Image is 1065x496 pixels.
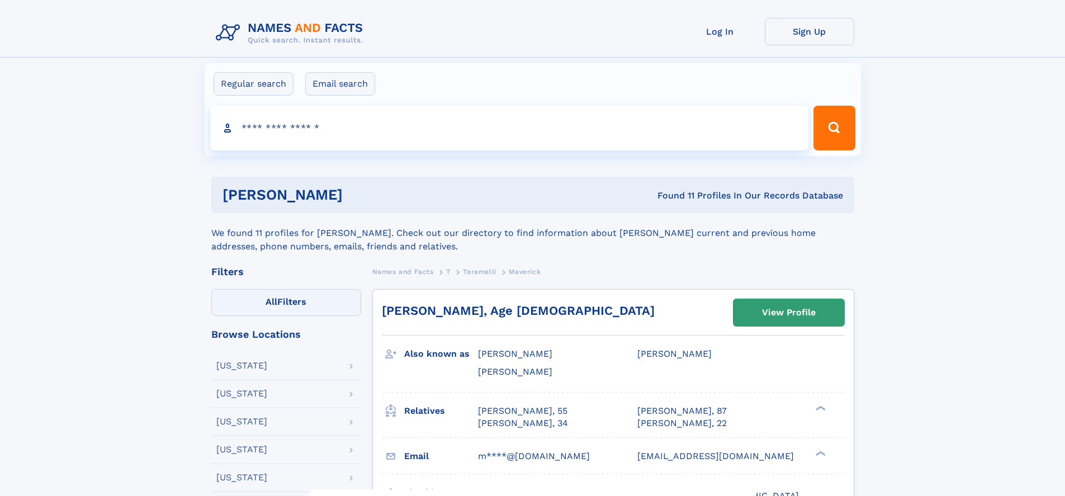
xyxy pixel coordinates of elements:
[216,473,267,482] div: [US_STATE]
[446,264,451,278] a: T
[813,404,826,412] div: ❯
[211,289,361,316] label: Filters
[266,296,277,307] span: All
[404,401,478,421] h3: Relatives
[509,268,541,276] span: Maverick
[223,188,500,202] h1: [PERSON_NAME]
[478,417,568,429] a: [PERSON_NAME], 34
[463,264,496,278] a: Taramelli
[675,18,765,45] a: Log In
[463,268,496,276] span: Taramelli
[382,304,655,318] a: [PERSON_NAME], Age [DEMOGRAPHIC_DATA]
[478,405,567,417] a: [PERSON_NAME], 55
[478,366,552,377] span: [PERSON_NAME]
[305,72,375,96] label: Email search
[500,190,843,202] div: Found 11 Profiles In Our Records Database
[214,72,294,96] label: Regular search
[762,300,816,325] div: View Profile
[813,450,826,457] div: ❯
[216,361,267,370] div: [US_STATE]
[637,417,727,429] a: [PERSON_NAME], 22
[211,213,854,253] div: We found 11 profiles for [PERSON_NAME]. Check out our directory to find information about [PERSON...
[372,264,434,278] a: Names and Facts
[216,445,267,454] div: [US_STATE]
[446,268,451,276] span: T
[637,451,794,461] span: [EMAIL_ADDRESS][DOMAIN_NAME]
[211,18,372,48] img: Logo Names and Facts
[404,344,478,363] h3: Also known as
[733,299,844,326] a: View Profile
[211,329,361,339] div: Browse Locations
[637,405,727,417] a: [PERSON_NAME], 87
[478,348,552,359] span: [PERSON_NAME]
[216,417,267,426] div: [US_STATE]
[637,348,712,359] span: [PERSON_NAME]
[210,106,809,150] input: search input
[404,447,478,466] h3: Email
[216,389,267,398] div: [US_STATE]
[765,18,854,45] a: Sign Up
[813,106,855,150] button: Search Button
[211,267,361,277] div: Filters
